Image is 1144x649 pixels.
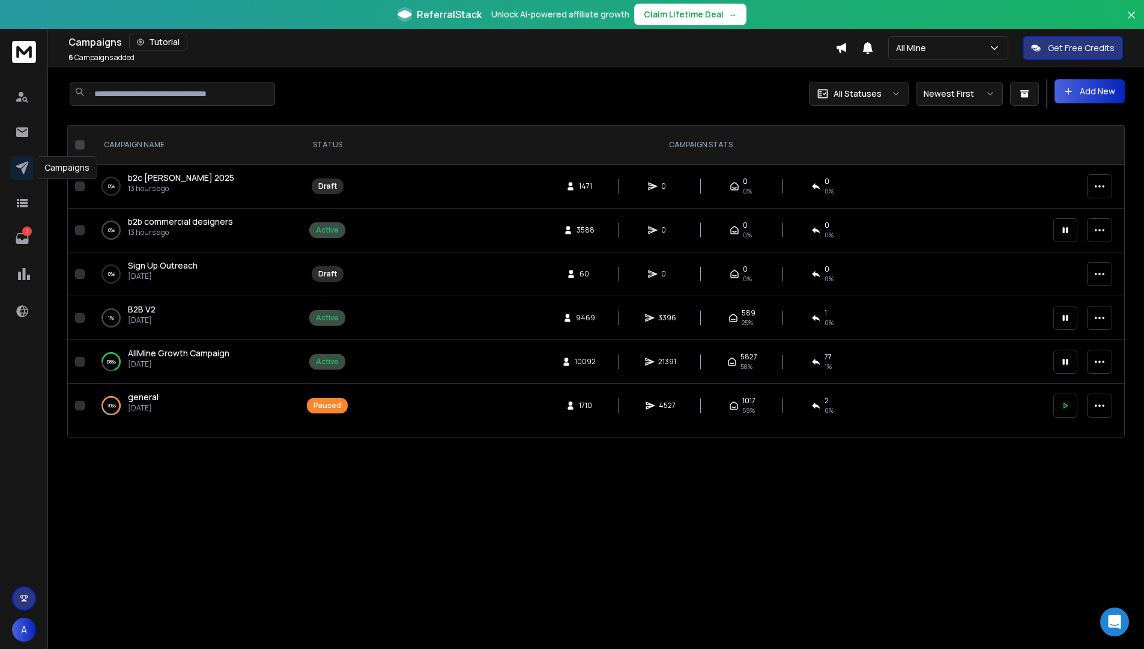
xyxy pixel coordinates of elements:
[89,340,300,384] td: 68%AllMine Growth Campaign[DATE]
[12,618,36,642] button: A
[661,225,673,235] span: 0
[300,126,355,165] th: STATUS
[128,315,156,325] p: [DATE]
[825,274,834,284] span: 0%
[825,186,834,196] span: 0%
[825,221,829,230] span: 0
[128,216,233,228] a: b2b commercial designers
[107,356,116,368] p: 68 %
[128,216,233,227] span: b2b commercial designers
[128,391,159,403] span: general
[825,308,827,318] span: 1
[825,177,829,186] span: 0
[825,406,834,415] span: 0 %
[491,8,629,20] p: Unlock AI-powered affiliate growth
[128,272,198,281] p: [DATE]
[355,126,1046,165] th: CAMPAIGN STATS
[316,357,339,367] div: Active
[128,184,234,193] p: 13 hours ago
[743,177,748,186] span: 0
[68,52,73,62] span: 6
[89,296,300,340] td: 1%B2B V2[DATE]
[743,186,752,196] span: 0%
[108,268,115,280] p: 0 %
[740,352,757,362] span: 5827
[1048,42,1115,54] p: Get Free Credits
[318,269,337,279] div: Draft
[658,313,676,323] span: 3396
[743,230,752,240] span: 0%
[128,172,234,183] span: b2c [PERSON_NAME] 2025
[89,165,300,209] td: 0%b2c [PERSON_NAME] 202513 hours ago
[129,34,187,50] button: Tutorial
[661,181,673,191] span: 0
[742,406,755,415] span: 59 %
[896,42,931,54] p: All Mine
[128,403,159,413] p: [DATE]
[313,401,341,410] div: Paused
[68,53,135,62] p: Campaigns added
[128,172,234,184] a: b2c [PERSON_NAME] 2025
[37,156,97,179] div: Campaigns
[825,318,834,328] span: 0 %
[316,225,339,235] div: Active
[68,34,835,50] div: Campaigns
[108,312,114,324] p: 1 %
[634,4,746,25] button: Claim Lifetime Deal→
[576,313,595,323] span: 9469
[579,181,592,191] span: 1471
[740,362,752,371] span: 58 %
[825,230,834,240] span: 0%
[825,264,829,274] span: 0
[728,8,737,20] span: →
[579,401,592,410] span: 1710
[575,357,596,367] span: 10092
[318,181,337,191] div: Draft
[22,227,32,236] p: 7
[661,269,673,279] span: 0
[825,352,832,362] span: 77
[128,347,229,359] a: AllMine Growth Campaign
[128,260,198,272] a: Sign Up Outreach
[580,269,592,279] span: 60
[108,224,115,236] p: 0 %
[743,221,748,230] span: 0
[107,400,116,412] p: 70 %
[89,252,300,296] td: 0%Sign Up Outreach[DATE]
[128,391,159,403] a: general
[825,362,832,371] span: 1 %
[742,318,753,328] span: 25 %
[89,209,300,252] td: 0%b2b commercial designers13 hours ago
[659,401,676,410] span: 4527
[89,126,300,165] th: CAMPAIGN NAME
[658,357,676,367] span: 21391
[128,228,233,237] p: 13 hours ago
[1124,7,1139,36] button: Close banner
[108,180,115,192] p: 0 %
[10,227,34,251] a: 7
[1100,608,1129,636] div: Open Intercom Messenger
[128,303,156,315] a: B2B V2
[742,396,755,406] span: 1017
[743,274,752,284] span: 0%
[743,264,748,274] span: 0
[916,82,1003,106] button: Newest First
[577,225,595,235] span: 3588
[834,88,882,100] p: All Statuses
[417,7,482,22] span: ReferralStack
[825,396,829,406] span: 2
[89,384,300,428] td: 70%general[DATE]
[316,313,339,323] div: Active
[1055,79,1125,103] button: Add New
[1023,36,1123,60] button: Get Free Credits
[128,359,229,369] p: [DATE]
[742,308,755,318] span: 589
